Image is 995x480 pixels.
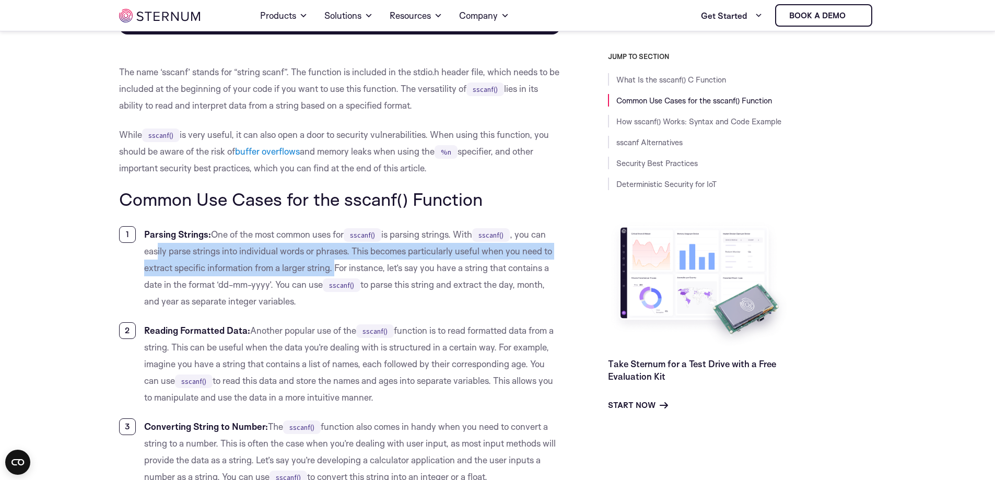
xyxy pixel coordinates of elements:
[608,52,876,61] h3: JUMP TO SECTION
[616,179,717,189] a: Deterministic Security for IoT
[344,228,381,242] code: sscanf()
[775,4,872,27] a: Book a demo
[235,146,300,157] a: buffer overflows
[472,228,510,242] code: sscanf()
[616,137,683,147] a: sscanf Alternatives
[5,450,30,475] button: Open CMP widget
[119,189,561,209] h2: Common Use Cases for the sscanf() Function
[324,1,373,30] a: Solutions
[616,75,726,85] a: What Is the sscanf() C Function
[459,1,509,30] a: Company
[390,1,442,30] a: Resources
[435,145,458,159] code: %n
[608,219,791,349] img: Take Sternum for a Test Drive with a Free Evaluation Kit
[119,9,200,22] img: sternum iot
[144,229,211,240] strong: Parsing Strings:
[119,126,561,177] p: While is very useful, it can also open a door to security vulnerabilities. When using this functi...
[119,322,561,406] li: Another popular use of the function is to read formatted data from a string. This can be useful w...
[356,324,394,338] code: sscanf()
[323,278,360,292] code: sscanf()
[260,1,308,30] a: Products
[850,11,858,20] img: sternum iot
[701,5,763,26] a: Get Started
[466,83,504,96] code: sscanf()
[616,96,772,106] a: Common Use Cases for the sscanf() Function
[119,64,561,114] p: The name ‘sscanf’ stands for “string scanf”. The function is included in the stdio.h header file,...
[616,158,698,168] a: Security Best Practices
[119,226,561,310] li: One of the most common uses for is parsing strings. With , you can easily parse strings into indi...
[608,399,668,412] a: Start Now
[616,116,781,126] a: How sscanf() Works: Syntax and Code Example
[142,128,180,142] code: sscanf()
[175,374,213,388] code: sscanf()
[144,325,250,336] strong: Reading Formatted Data:
[608,358,776,382] a: Take Sternum for a Test Drive with a Free Evaluation Kit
